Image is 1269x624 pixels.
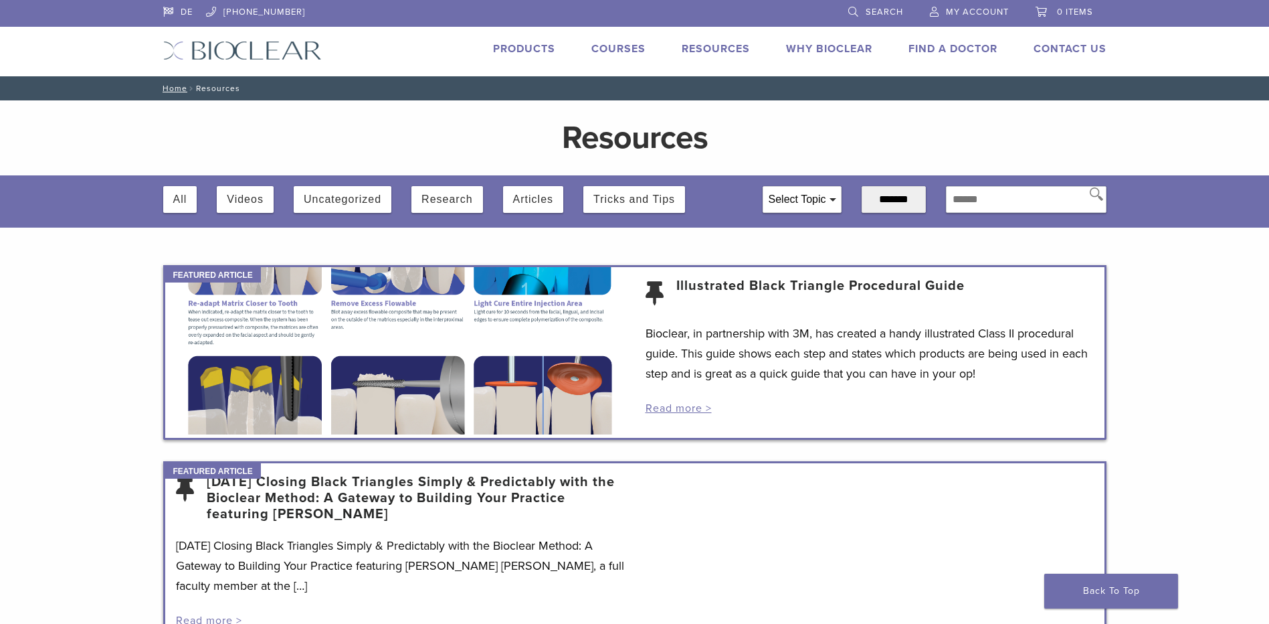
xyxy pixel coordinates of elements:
[1034,42,1106,56] a: Contact Us
[591,42,646,56] a: Courses
[324,122,946,154] h1: Resources
[207,474,624,522] a: [DATE] Closing Black Triangles Simply & Predictably with the Bioclear Method: A Gateway to Buildi...
[153,76,1116,100] nav: Resources
[227,186,264,213] button: Videos
[646,323,1094,384] p: Bioclear, in partnership with 3M, has created a handy illustrated Class II procedural guide. This...
[304,186,381,213] button: Uncategorized
[493,42,555,56] a: Products
[187,85,196,92] span: /
[908,42,997,56] a: Find A Doctor
[646,402,712,415] a: Read more >
[866,7,903,17] span: Search
[173,186,187,213] button: All
[513,186,553,213] button: Articles
[676,278,965,310] a: Illustrated Black Triangle Procedural Guide
[946,7,1009,17] span: My Account
[159,84,187,93] a: Home
[1044,574,1178,609] a: Back To Top
[421,186,472,213] button: Research
[163,41,322,60] img: Bioclear
[176,536,624,596] p: [DATE] Closing Black Triangles Simply & Predictably with the Bioclear Method: A Gateway to Buildi...
[682,42,750,56] a: Resources
[763,187,841,212] div: Select Topic
[786,42,872,56] a: Why Bioclear
[1057,7,1093,17] span: 0 items
[593,186,675,213] button: Tricks and Tips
